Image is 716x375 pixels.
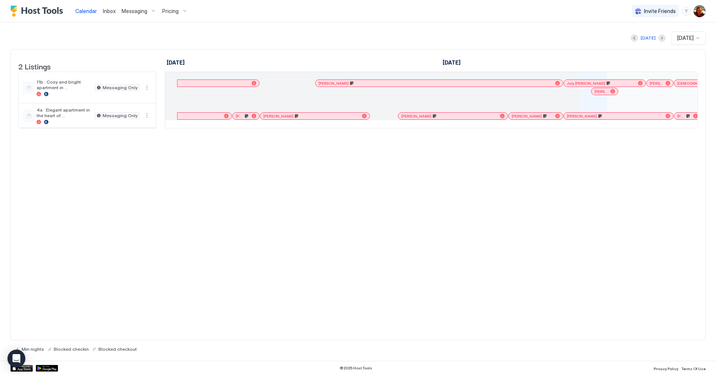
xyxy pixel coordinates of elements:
[512,114,542,119] span: [PERSON_NAME]
[631,34,638,42] button: Previous month
[641,69,644,77] span: 8
[398,69,408,77] span: Mon
[309,68,325,79] a: September 26, 2025
[10,365,33,372] a: App Store
[654,364,678,372] a: Privacy Policy
[36,365,58,372] a: Google Play Store
[340,366,372,371] span: © 2025 Host Tools
[54,346,89,352] span: Blocked checkin
[641,35,656,41] div: [DATE]
[677,35,694,41] span: [DATE]
[37,107,92,118] span: 4a · Elegant apartment in the heart of [GEOGRAPHIC_DATA]
[441,57,462,68] a: October 1, 2025
[401,114,431,119] span: [PERSON_NAME]
[233,69,242,77] span: Tue
[172,69,176,77] span: 21
[37,79,92,90] span: 11b · Cosy and bright apartment in [GEOGRAPHIC_DATA]
[142,83,151,92] div: menu
[362,68,381,79] a: September 28, 2025
[612,68,628,79] a: October 7, 2025
[614,69,617,77] span: 7
[640,34,657,43] button: [DATE]
[509,69,515,77] span: Fri
[142,83,151,92] button: More options
[178,69,186,77] span: Sun
[418,68,437,79] a: September 30, 2025
[198,69,204,77] span: 22
[669,69,672,77] span: 9
[263,114,293,119] span: [PERSON_NAME]
[224,68,244,79] a: September 23, 2025
[505,69,508,77] span: 3
[142,111,151,120] button: More options
[98,346,137,352] span: Blocked checkout
[677,114,685,119] span: [PERSON_NAME]
[567,114,597,119] span: [PERSON_NAME]
[162,8,179,15] span: Pricing
[594,89,607,94] span: [PERSON_NAME]
[681,366,706,371] span: Terms Of Use
[205,69,215,77] span: Mon
[281,69,287,77] span: 25
[644,8,676,15] span: Invite Friends
[10,6,66,17] a: Host Tools Logo
[142,111,151,120] div: menu
[503,68,516,79] a: October 3, 2025
[567,81,605,86] span: July [PERSON_NAME]
[639,68,657,79] a: October 8, 2025
[658,34,666,42] button: Next month
[196,68,217,79] a: September 22, 2025
[7,350,25,368] div: Open Intercom Messenger
[586,69,589,77] span: 6
[590,69,600,77] span: Mon
[650,81,663,86] span: [PERSON_NAME]
[75,8,97,14] span: Calendar
[697,69,702,77] span: 10
[446,68,463,79] a: October 1, 2025
[563,69,571,77] span: Sun
[673,69,682,77] span: Thu
[22,346,44,352] span: Min nights
[448,69,450,77] span: 1
[559,69,562,77] span: 5
[318,69,323,77] span: Fri
[476,69,479,77] span: 2
[391,69,397,77] span: 29
[260,69,270,77] span: Wed
[364,69,370,77] span: 28
[251,68,272,79] a: September 24, 2025
[18,60,51,72] span: 2 Listings
[474,68,490,79] a: October 2, 2025
[536,69,543,77] span: Sat
[337,69,343,77] span: 27
[103,7,116,15] a: Inbox
[389,68,410,79] a: September 29, 2025
[557,68,573,79] a: October 5, 2025
[253,69,259,77] span: 24
[584,68,602,79] a: October 6, 2025
[427,69,435,77] span: Tue
[451,69,461,77] span: Wed
[165,57,186,68] a: September 21, 2025
[667,68,684,79] a: October 9, 2025
[344,69,351,77] span: Sat
[311,69,317,77] span: 26
[695,68,710,79] a: October 10, 2025
[645,69,655,77] span: Wed
[122,8,147,15] span: Messaging
[681,364,706,372] a: Terms Of Use
[420,69,425,77] span: 30
[75,7,97,15] a: Calendar
[480,69,489,77] span: Thu
[226,69,232,77] span: 23
[682,7,691,16] div: menu
[279,68,299,79] a: September 25, 2025
[103,8,116,14] span: Inbox
[170,68,188,79] a: September 21, 2025
[694,5,706,17] div: User profile
[318,81,349,86] span: [PERSON_NAME]
[288,69,297,77] span: Thu
[532,69,535,77] span: 4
